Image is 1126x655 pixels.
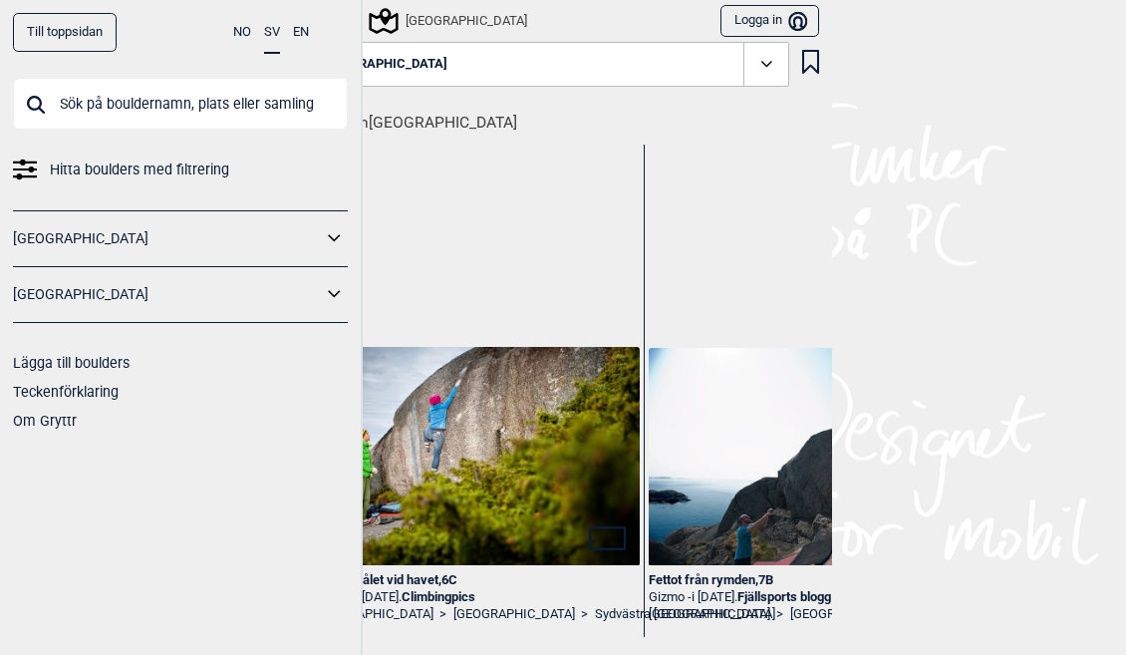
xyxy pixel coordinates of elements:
span: > [581,606,588,623]
span: > [776,606,783,623]
div: [GEOGRAPHIC_DATA] [372,9,527,33]
a: Climbingpics [402,589,475,604]
a: Teckenförklaring [13,384,119,400]
a: Hitta boulders med filtrering [13,156,348,184]
a: [GEOGRAPHIC_DATA] [453,606,575,623]
a: Till toppsidan [13,13,117,52]
div: Fettot från rymden , 7B [649,572,977,589]
img: 5cc04 20141122 140933 0001 [312,347,640,565]
a: [GEOGRAPHIC_DATA] [790,606,912,623]
a: [GEOGRAPHIC_DATA] [649,606,770,623]
span: > [439,606,446,623]
a: Sydvästra [GEOGRAPHIC_DATA] [595,606,775,623]
div: Det lilla hålet vid havet , 6C [312,572,640,589]
a: [GEOGRAPHIC_DATA] [13,224,322,253]
p: i [DATE]. [356,589,475,604]
img: Gizmo pa Fettot fran rymden [649,348,977,566]
a: [GEOGRAPHIC_DATA] [13,280,322,309]
input: Sök på bouldernamn, plats eller samling [13,78,348,130]
p: i [DATE]. [692,589,831,604]
button: NO [233,13,251,52]
h1: Beta från [GEOGRAPHIC_DATA] [307,100,832,135]
button: EN [293,13,309,52]
span: Hitta boulders med filtrering [50,156,229,184]
a: Fjällsports blogg [737,589,831,604]
span: [GEOGRAPHIC_DATA] [321,57,447,72]
div: Gizmo - [649,589,977,606]
a: Om Gryttr [13,413,77,429]
button: Logga in [720,5,819,38]
div: Okänd - [312,589,640,606]
button: [GEOGRAPHIC_DATA] [307,42,789,88]
button: SV [264,13,280,54]
a: [GEOGRAPHIC_DATA] [312,606,433,623]
a: Lägga till boulders [13,355,130,371]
